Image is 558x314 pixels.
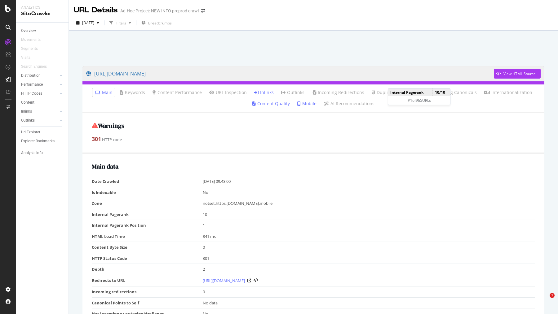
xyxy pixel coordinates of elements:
div: # 1 of 965 URLs [388,96,450,105]
td: Zone [92,198,203,209]
a: Outlinks [281,89,304,96]
div: Explorer Bookmarks [21,138,55,144]
button: Breadcrumbs [139,18,174,28]
a: Keywords [120,89,145,96]
strong: 301 [92,135,101,143]
td: 0 [203,242,535,253]
td: 2 [203,264,535,275]
div: Movements [21,37,41,43]
td: Canonical Points to Self [92,297,203,308]
div: Inlinks [21,108,32,115]
td: No [203,187,535,198]
a: Main [95,89,113,96]
a: Duplicate HTML Tags [372,89,420,96]
a: [URL][DOMAIN_NAME] [203,277,245,284]
div: Analysis Info [21,150,43,156]
div: URL Details [74,5,118,15]
button: View HTML Source [254,278,258,283]
h2: Main data [92,163,535,170]
div: Search Engines [21,63,47,70]
a: Movements [21,37,47,43]
td: [DATE] 09:43:00 [203,176,535,187]
span: 1 [550,293,555,298]
div: No data [203,300,532,306]
a: Internationalization [484,89,532,96]
a: Inlinks [254,89,274,96]
a: Analysis Info [21,150,64,156]
div: Distribution [21,72,41,79]
iframe: Intercom live chat [537,293,552,308]
div: Outlinks [21,117,35,124]
td: Internal Pagerank Position [92,220,203,231]
td: HTTP Status Code [92,253,203,264]
td: Redirects to URL [92,275,203,286]
td: 10/10 [433,88,450,96]
a: Mobile [297,101,317,107]
div: Visits [21,54,30,61]
span: 2025 Aug. 22nd [82,20,94,25]
a: Explorer Bookmarks [21,138,64,144]
a: Distribution [21,72,58,79]
td: Internal Pagerank [92,209,203,220]
td: 301 [203,253,535,264]
a: Content [21,99,64,106]
div: SiteCrawler [21,10,64,17]
a: Inlinks [21,108,58,115]
td: Incoming redirections [92,286,203,298]
div: Analytics [21,5,64,10]
a: Incoming Redirections [312,89,364,96]
td: Date Crawled [92,176,203,187]
a: HTTP Codes [21,90,58,97]
button: [DATE] [74,18,102,28]
a: Performance [21,81,58,88]
td: Depth [92,264,203,275]
button: Filters [107,18,134,28]
a: [URL][DOMAIN_NAME] [86,66,494,81]
div: arrow-right-arrow-left [201,9,205,13]
a: Incoming Canonicals [428,89,477,96]
a: Content Performance [153,89,202,96]
a: AI Recommendations [324,101,374,107]
div: Content [21,99,34,106]
a: Search Engines [21,63,53,70]
div: HTTP Codes [21,90,42,97]
span: Breadcrumbs [148,20,172,26]
td: HTML Load Time [92,231,203,242]
div: Performance [21,81,43,88]
td: 0 [203,286,535,298]
a: Overview [21,28,64,34]
div: Ad-Hoc Project: NEW INFO preprod crawl [120,8,199,14]
h2: Warnings [92,122,535,129]
div: Url Explorer [21,129,40,135]
div: HTTP code [92,135,535,143]
a: Url Explorer [21,129,64,135]
div: Segments [21,45,38,52]
td: 1 [203,220,535,231]
td: 10 [203,209,535,220]
a: Segments [21,45,44,52]
td: 841 ms [203,231,535,242]
button: View HTML Source [494,69,541,79]
a: Visits [21,54,37,61]
div: View HTML Source [503,71,536,76]
a: Content Quality [252,101,290,107]
td: Content Byte Size [92,242,203,253]
a: Visit Online Page [247,279,251,282]
td: Is Indexable [92,187,203,198]
td: Internal Pagerank [388,88,433,96]
div: Overview [21,28,36,34]
td: notset,https,[DOMAIN_NAME],mobile [203,198,535,209]
div: Filters [116,20,126,26]
a: Outlinks [21,117,58,124]
a: URL Inspection [209,89,247,96]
